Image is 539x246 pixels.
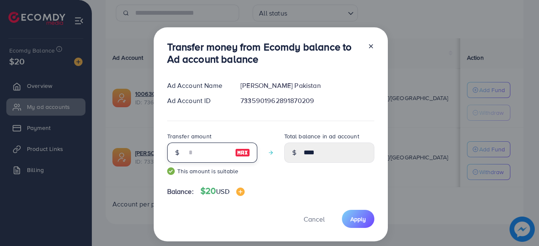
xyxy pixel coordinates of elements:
[167,167,257,175] small: This amount is suitable
[235,148,250,158] img: image
[167,41,361,65] h3: Transfer money from Ecomdy balance to Ad account balance
[167,187,194,196] span: Balance:
[236,188,245,196] img: image
[304,214,325,224] span: Cancel
[167,167,175,175] img: guide
[200,186,245,196] h4: $20
[167,132,211,140] label: Transfer amount
[350,215,366,223] span: Apply
[216,187,229,196] span: USD
[160,81,234,90] div: Ad Account Name
[234,81,381,90] div: [PERSON_NAME] Pakistan
[234,96,381,106] div: 7335901962891870209
[293,210,335,228] button: Cancel
[342,210,374,228] button: Apply
[160,96,234,106] div: Ad Account ID
[284,132,359,140] label: Total balance in ad account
